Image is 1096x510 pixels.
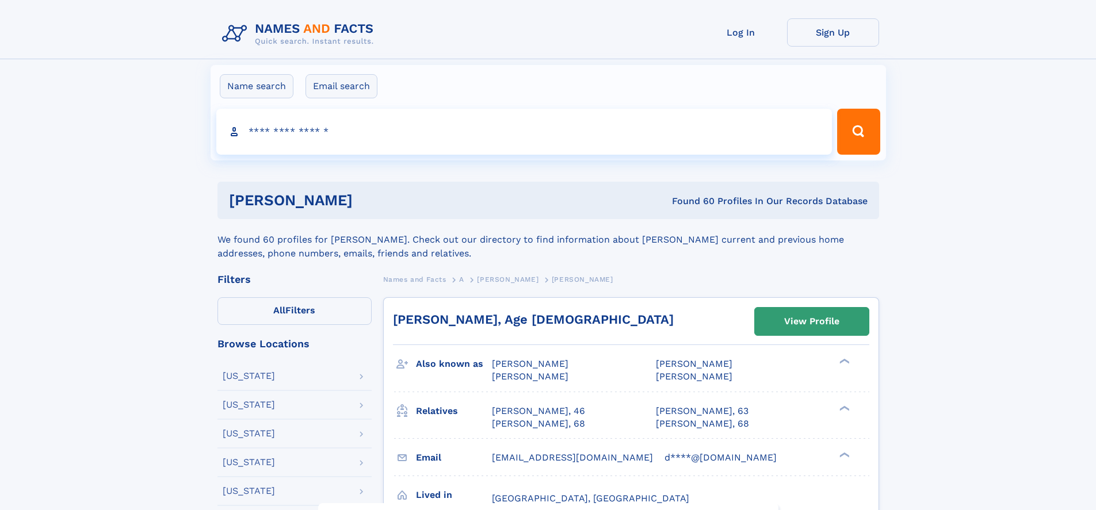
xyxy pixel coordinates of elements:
[656,358,732,369] span: [PERSON_NAME]
[223,486,275,496] div: [US_STATE]
[512,195,868,208] div: Found 60 Profiles In Our Records Database
[223,429,275,438] div: [US_STATE]
[695,18,787,47] a: Log In
[217,339,372,349] div: Browse Locations
[383,272,446,286] a: Names and Facts
[217,219,879,260] div: We found 60 profiles for [PERSON_NAME]. Check out our directory to find information about [PERSON...
[784,308,839,335] div: View Profile
[459,272,464,286] a: A
[229,193,513,208] h1: [PERSON_NAME]
[223,458,275,467] div: [US_STATE]
[656,371,732,382] span: [PERSON_NAME]
[273,305,285,316] span: All
[416,354,492,374] h3: Also known as
[656,417,749,430] a: [PERSON_NAME], 68
[787,18,879,47] a: Sign Up
[459,275,464,283] span: A
[217,18,383,49] img: Logo Names and Facts
[837,404,850,412] div: ❯
[305,74,377,98] label: Email search
[416,401,492,421] h3: Relatives
[656,405,749,417] a: [PERSON_NAME], 63
[223,400,275,409] div: [US_STATE]
[492,417,585,430] a: [PERSON_NAME], 68
[393,312,674,327] a: [PERSON_NAME], Age [DEMOGRAPHIC_DATA]
[416,485,492,505] h3: Lived in
[492,405,585,417] a: [PERSON_NAME], 46
[552,275,613,283] span: [PERSON_NAME]
[220,74,293,98] label: Name search
[837,451,850,458] div: ❯
[492,493,689,504] span: [GEOGRAPHIC_DATA], [GEOGRAPHIC_DATA]
[492,452,653,463] span: [EMAIL_ADDRESS][DOMAIN_NAME]
[755,308,869,335] a: View Profile
[216,109,832,155] input: search input
[837,109,880,155] button: Search Button
[217,297,372,325] label: Filters
[217,274,372,285] div: Filters
[416,448,492,467] h3: Email
[223,371,275,381] div: [US_STATE]
[492,371,568,382] span: [PERSON_NAME]
[492,358,568,369] span: [PERSON_NAME]
[837,358,850,365] div: ❯
[477,275,539,283] span: [PERSON_NAME]
[477,272,539,286] a: [PERSON_NAME]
